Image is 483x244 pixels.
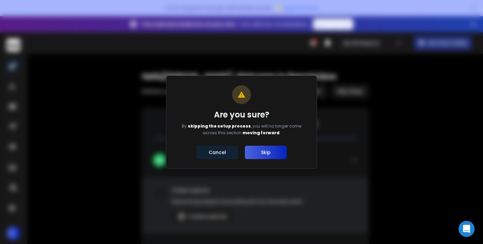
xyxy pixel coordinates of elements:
div: Open Intercom Messenger [459,221,475,237]
span: moving forward [243,130,279,136]
h1: Are you sure? [176,109,307,120]
button: Skip [245,146,287,159]
p: By , you will no longer come across this section . [176,123,307,136]
span: skipping the setup process [188,123,251,129]
button: Cancel [196,146,238,159]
